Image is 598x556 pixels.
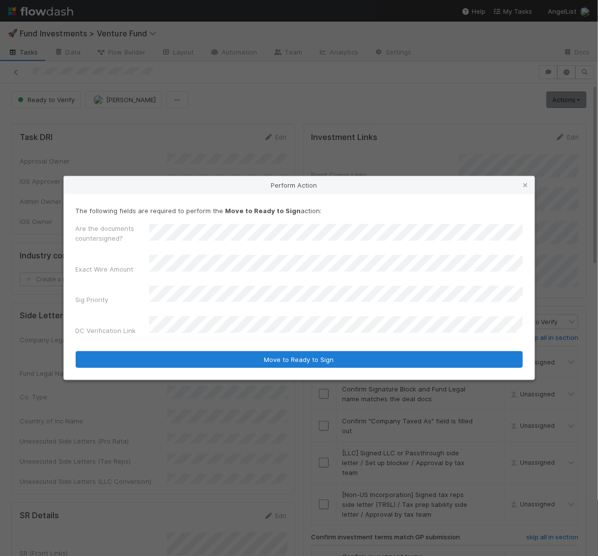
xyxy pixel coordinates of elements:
[64,176,535,194] div: Perform Action
[76,206,523,216] p: The following fields are required to perform the action:
[76,223,149,243] label: Are the documents countersigned?
[76,264,134,274] label: Exact Wire Amount
[76,326,136,335] label: DC Verification Link
[226,207,301,215] strong: Move to Ready to Sign
[76,295,109,305] label: Sig Priority
[76,351,523,368] button: Move to Ready to Sign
